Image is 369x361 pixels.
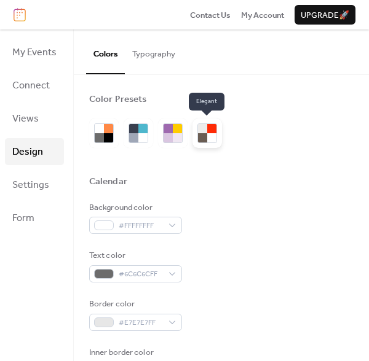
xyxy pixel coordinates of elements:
[89,201,180,214] div: Background color
[189,93,224,111] span: Elegant
[190,9,231,21] span: Contact Us
[190,9,231,21] a: Contact Us
[5,138,64,165] a: Design
[5,39,64,66] a: My Events
[89,249,180,262] div: Text color
[301,9,349,21] span: Upgrade 🚀
[12,109,39,129] span: Views
[5,171,64,198] a: Settings
[12,209,34,228] span: Form
[119,268,162,281] span: #6C6C6CFF
[89,346,180,359] div: Inner border color
[89,298,180,310] div: Border color
[12,142,43,162] span: Design
[241,9,284,21] a: My Account
[14,8,26,21] img: logo
[89,176,127,188] div: Calendar
[12,76,50,96] span: Connect
[12,43,57,63] span: My Events
[119,220,162,232] span: #FFFFFFFF
[12,176,49,195] span: Settings
[119,317,162,329] span: #E7E7E7FF
[5,204,64,231] a: Form
[89,93,146,106] div: Color Presets
[241,9,284,21] span: My Account
[86,29,125,74] button: Colors
[5,72,64,99] a: Connect
[125,29,183,72] button: Typography
[295,5,355,25] button: Upgrade🚀
[5,105,64,132] a: Views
